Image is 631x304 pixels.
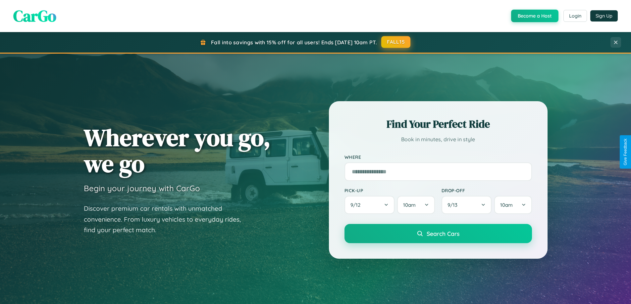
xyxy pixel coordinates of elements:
button: 9/12 [344,196,395,214]
button: Sign Up [590,10,618,22]
span: 10am [403,202,416,208]
span: Fall into savings with 15% off for all users! Ends [DATE] 10am PT. [211,39,377,46]
span: CarGo [13,5,56,27]
label: Pick-up [344,188,435,193]
span: 9 / 13 [447,202,461,208]
h3: Begin your journey with CarGo [84,183,200,193]
button: 10am [397,196,435,214]
span: 10am [500,202,513,208]
label: Where [344,154,532,160]
p: Book in minutes, drive in style [344,135,532,144]
button: 10am [494,196,532,214]
button: Become a Host [511,10,558,22]
button: Search Cars [344,224,532,243]
span: 9 / 12 [350,202,364,208]
span: Search Cars [427,230,459,237]
button: 9/13 [442,196,492,214]
p: Discover premium car rentals with unmatched convenience. From luxury vehicles to everyday rides, ... [84,203,249,236]
label: Drop-off [442,188,532,193]
div: Give Feedback [623,139,628,165]
h1: Wherever you go, we go [84,124,271,177]
button: FALL15 [381,36,410,48]
button: Login [563,10,587,22]
h2: Find Your Perfect Ride [344,117,532,131]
